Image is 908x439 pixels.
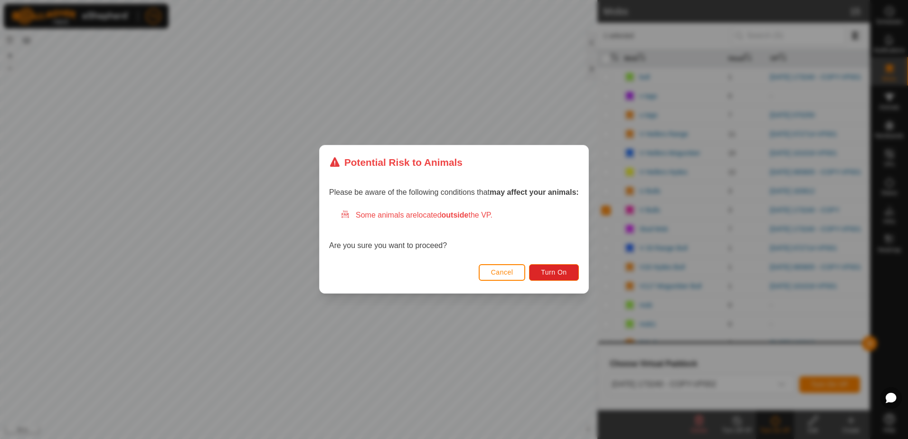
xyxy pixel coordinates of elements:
div: Some animals are [340,210,579,221]
strong: outside [442,211,469,219]
span: located the VP. [417,211,492,219]
div: Potential Risk to Animals [329,155,463,170]
span: Turn On [541,269,567,277]
span: Please be aware of the following conditions that [329,189,579,197]
div: Are you sure you want to proceed? [329,210,579,252]
button: Turn On [530,264,579,281]
strong: may affect your animals: [490,189,579,197]
button: Cancel [479,264,526,281]
span: Cancel [491,269,513,277]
